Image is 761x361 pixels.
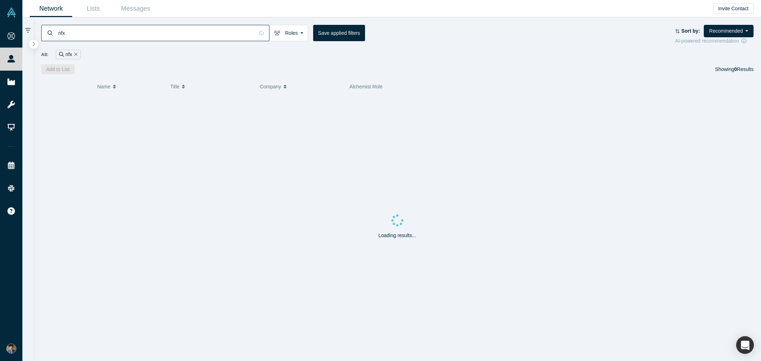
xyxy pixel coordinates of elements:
[704,25,754,37] button: Recommended
[734,66,754,72] span: Results
[97,79,110,94] span: Name
[681,28,700,34] strong: Sort by:
[260,79,342,94] button: Company
[378,232,416,239] p: Loading results...
[6,344,16,354] img: Jun Liang Lee's Account
[269,25,308,41] button: Roles
[72,50,77,59] button: Remove Filter
[72,0,114,17] a: Lists
[58,24,254,41] input: Search by name, title, company, summary, expertise, investment criteria or topics of focus
[30,0,72,17] a: Network
[715,64,754,74] div: Showing
[313,25,365,41] button: Save applied filters
[56,50,80,59] div: nfx
[6,7,16,17] img: Alchemist Vault Logo
[97,79,163,94] button: Name
[734,66,737,72] strong: 0
[114,0,157,17] a: Messages
[41,51,49,58] span: All:
[260,79,281,94] span: Company
[170,79,179,94] span: Title
[349,84,382,89] span: Alchemist Role
[675,37,754,45] div: AI-powered recommendation
[713,4,754,13] button: Invite Contact
[41,64,75,74] button: Add to List
[170,79,252,94] button: Title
